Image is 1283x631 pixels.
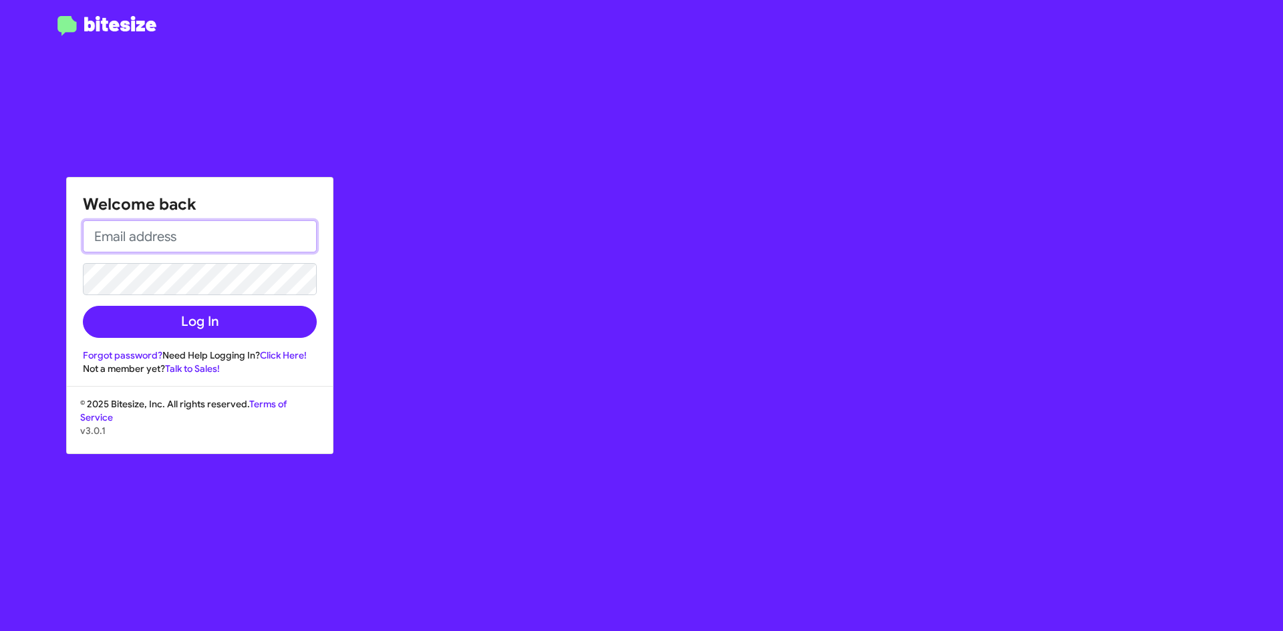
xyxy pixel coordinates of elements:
p: v3.0.1 [80,424,319,437]
div: Not a member yet? [83,362,317,375]
button: Log In [83,306,317,338]
div: © 2025 Bitesize, Inc. All rights reserved. [67,397,333,453]
h1: Welcome back [83,194,317,215]
a: Forgot password? [83,349,162,361]
div: Need Help Logging In? [83,349,317,362]
a: Click Here! [260,349,307,361]
input: Email address [83,220,317,252]
a: Talk to Sales! [165,363,220,375]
